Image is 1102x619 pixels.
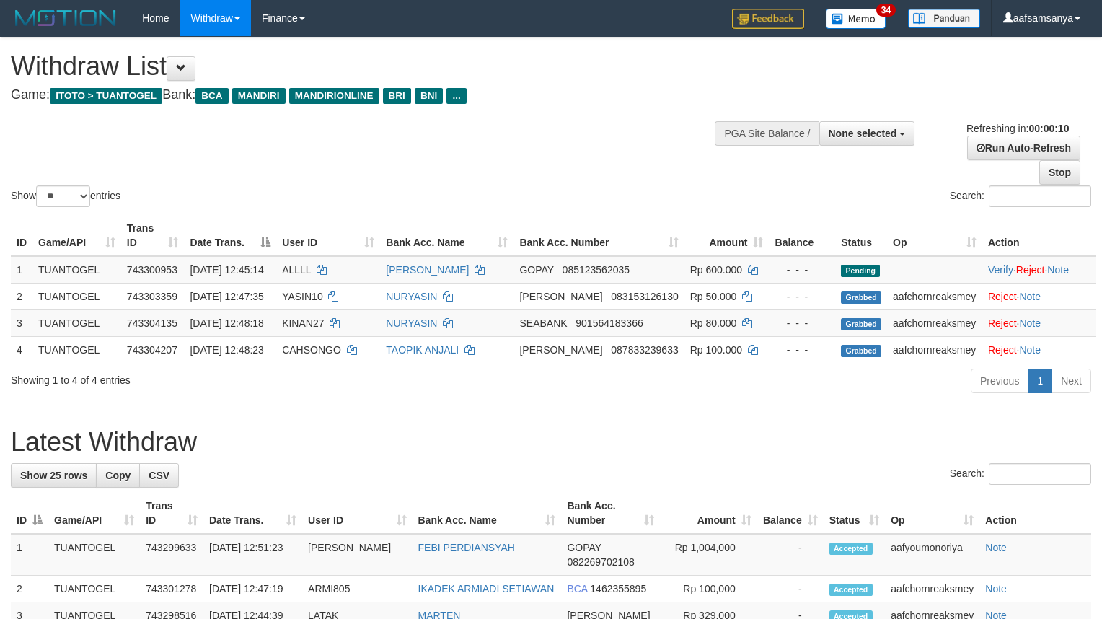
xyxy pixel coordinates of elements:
[1019,291,1041,302] a: Note
[567,542,601,553] span: GOPAY
[611,344,678,356] span: Copy 087833239633 to clipboard
[576,317,643,329] span: Copy 901564183366 to clipboard
[982,256,1096,284] td: · ·
[11,534,48,576] td: 1
[769,215,835,256] th: Balance
[1028,123,1069,134] strong: 00:00:10
[829,128,897,139] span: None selected
[380,215,513,256] th: Bank Acc. Name: activate to sort column ascending
[950,463,1091,485] label: Search:
[988,317,1017,329] a: Reject
[989,463,1091,485] input: Search:
[876,4,896,17] span: 34
[1019,317,1041,329] a: Note
[11,7,120,29] img: MOTION_logo.png
[757,576,824,602] td: -
[660,493,757,534] th: Amount: activate to sort column ascending
[519,264,553,276] span: GOPAY
[982,336,1096,363] td: ·
[386,344,459,356] a: TAOPIK ANJALI
[415,88,443,104] span: BNI
[11,493,48,534] th: ID: activate to sort column descending
[96,463,140,488] a: Copy
[289,88,379,104] span: MANDIRIONLINE
[203,576,302,602] td: [DATE] 12:47:19
[190,291,263,302] span: [DATE] 12:47:35
[48,534,140,576] td: TUANTOGEL
[887,283,982,309] td: aafchornreaksmey
[127,317,177,329] span: 743304135
[819,121,915,146] button: None selected
[195,88,228,104] span: BCA
[775,263,829,277] div: - - -
[967,136,1080,160] a: Run Auto-Refresh
[203,534,302,576] td: [DATE] 12:51:23
[32,256,121,284] td: TUANTOGEL
[561,493,660,534] th: Bank Acc. Number: activate to sort column ascending
[282,317,324,329] span: KINAN27
[20,470,87,481] span: Show 25 rows
[127,264,177,276] span: 743300953
[11,215,32,256] th: ID
[282,264,311,276] span: ALLLL
[989,185,1091,207] input: Search:
[611,291,678,302] span: Copy 083153126130 to clipboard
[841,265,880,277] span: Pending
[757,493,824,534] th: Balance: activate to sort column ascending
[11,52,720,81] h1: Withdraw List
[690,291,737,302] span: Rp 50.000
[775,316,829,330] div: - - -
[232,88,286,104] span: MANDIRI
[386,291,437,302] a: NURYASIN
[11,576,48,602] td: 2
[11,309,32,336] td: 3
[982,215,1096,256] th: Action
[276,215,380,256] th: User ID: activate to sort column ascending
[824,493,885,534] th: Status: activate to sort column ascending
[282,291,323,302] span: YASIN10
[966,123,1069,134] span: Refreshing in:
[979,493,1091,534] th: Action
[1052,369,1091,393] a: Next
[908,9,980,28] img: panduan.png
[127,291,177,302] span: 743303359
[48,576,140,602] td: TUANTOGEL
[127,344,177,356] span: 743304207
[11,185,120,207] label: Show entries
[11,463,97,488] a: Show 25 rows
[190,317,263,329] span: [DATE] 12:48:18
[11,88,720,102] h4: Game: Bank:
[563,264,630,276] span: Copy 085123562035 to clipboard
[140,576,203,602] td: 743301278
[829,543,873,555] span: Accepted
[660,576,757,602] td: Rp 100,000
[885,493,979,534] th: Op: activate to sort column ascending
[690,317,737,329] span: Rp 80.000
[715,121,819,146] div: PGA Site Balance /
[690,344,742,356] span: Rp 100.000
[139,463,179,488] a: CSV
[841,345,881,357] span: Grabbed
[11,336,32,363] td: 4
[841,291,881,304] span: Grabbed
[11,428,1091,457] h1: Latest Withdraw
[1028,369,1052,393] a: 1
[519,344,602,356] span: [PERSON_NAME]
[988,264,1013,276] a: Verify
[203,493,302,534] th: Date Trans.: activate to sort column ascending
[32,309,121,336] td: TUANTOGEL
[985,542,1007,553] a: Note
[660,534,757,576] td: Rp 1,004,000
[775,289,829,304] div: - - -
[826,9,886,29] img: Button%20Memo.svg
[418,583,555,594] a: IKADEK ARMIADI SETIAWAN
[757,534,824,576] td: -
[885,534,979,576] td: aafyoumonoriya
[1039,160,1080,185] a: Stop
[149,470,169,481] span: CSV
[982,309,1096,336] td: ·
[386,264,469,276] a: [PERSON_NAME]
[982,283,1096,309] td: ·
[48,493,140,534] th: Game/API: activate to sort column ascending
[302,576,412,602] td: ARMI805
